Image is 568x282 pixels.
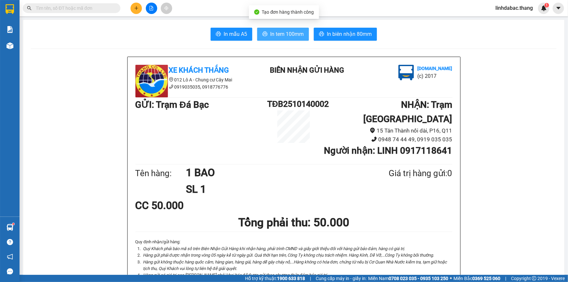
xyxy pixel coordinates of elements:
[368,275,448,282] span: Miền Nam
[262,31,268,37] span: printer
[257,28,309,41] button: printerIn tem 100mm
[417,72,452,80] li: (c) 2017
[472,276,500,281] strong: 0369 525 060
[450,277,452,280] span: ⚪️
[12,223,14,225] sup: 1
[316,275,367,282] span: Cung cấp máy in - giấy in:
[135,214,452,232] h1: Tổng phải thu: 50.000
[490,4,538,12] span: linhdabac.thang
[320,135,452,144] li: 0948 74 44 49, 0919 035 035
[324,145,452,156] b: Người nhận : LINH 0917118641
[211,28,252,41] button: printerIn mẫu A5
[6,6,38,21] div: Trạm Đá Bạc
[216,31,221,37] span: printer
[42,29,108,38] div: 0949039168
[42,6,58,13] span: Nhận:
[320,126,452,135] li: 15 Tân Thành nối dài, P16, Q11
[143,260,447,271] i: Hàng gửi không thuộc hàng quốc cấm, hàng gian, hàng giả, hàng dễ gây cháy nổ,...Hàng không có hóa...
[545,3,549,7] sup: 1
[398,65,414,80] img: logo.jpg
[36,5,113,12] input: Tìm tên, số ĐT hoặc mã đơn
[131,3,142,14] button: plus
[164,6,169,10] span: aim
[453,275,500,282] span: Miền Bắc
[169,77,173,82] span: environment
[357,167,452,180] div: Giá trị hàng gửi: 0
[42,42,52,49] span: DĐ:
[7,26,13,33] img: solution-icon
[186,164,357,181] h1: 1 BAO
[135,83,253,91] li: 0919035035, 0918776776
[7,42,13,49] img: warehouse-icon
[389,276,448,281] strong: 0708 023 035 - 0935 103 250
[143,246,405,251] i: Quý Khách phải báo mã số trên Biên Nhận Gửi Hàng khi nhận hàng, phải trình CMND và giấy giới thiệ...
[7,239,13,245] span: question-circle
[143,273,328,277] i: Hàng gửi có giá trị cao [PERSON_NAME] phải khai báo để được gửi theo phương thức đảm bảo giá trị.
[314,28,377,41] button: printerIn biên nhận 80mm
[7,254,13,260] span: notification
[546,3,548,7] span: 1
[6,6,16,13] span: Gửi:
[370,128,375,133] span: environment
[42,21,108,29] div: KH TÊN
[7,224,13,231] img: warehouse-icon
[149,6,154,10] span: file-add
[270,66,344,74] b: BIÊN NHẬN GỬI HÀNG
[7,268,13,275] span: message
[135,65,168,97] img: logo.jpg
[6,4,14,14] img: logo-vxr
[553,3,564,14] button: caret-down
[270,30,304,38] span: In tem 100mm
[371,136,377,142] span: phone
[319,31,324,37] span: printer
[224,30,247,38] span: In mẫu A5
[42,38,94,61] span: CV NGÃ 4 GA
[262,9,314,15] span: Tạo đơn hàng thành công
[135,197,240,214] div: CC 50.000
[135,99,209,110] b: GỬI : Trạm Đá Bạc
[245,275,305,282] span: Hỗ trợ kỹ thuật:
[532,276,536,281] span: copyright
[363,99,452,124] b: NHẬN : Trạm [GEOGRAPHIC_DATA]
[327,30,372,38] span: In biên nhận 80mm
[161,3,172,14] button: aim
[505,275,506,282] span: |
[556,5,561,11] span: caret-down
[27,6,32,10] span: search
[417,66,452,71] b: [DOMAIN_NAME]
[267,98,320,110] h1: TĐB2510140002
[134,6,139,10] span: plus
[169,84,173,89] span: phone
[146,3,157,14] button: file-add
[541,5,547,11] img: icon-new-feature
[254,9,259,15] span: check-circle
[277,276,305,281] strong: 1900 633 818
[42,6,108,21] div: Trạm [GEOGRAPHIC_DATA]
[135,167,186,180] div: Tên hàng:
[186,181,357,197] h1: SL 1
[143,253,434,258] i: Hàng gửi phải được nhận trong vòng 05 ngày kể từ ngày gửi. Quá thời hạn trên, Công Ty không chịu ...
[310,275,311,282] span: |
[169,66,229,74] b: Xe Khách THẮNG
[135,76,253,83] li: 012 Lô A - Chung cư Cây Mai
